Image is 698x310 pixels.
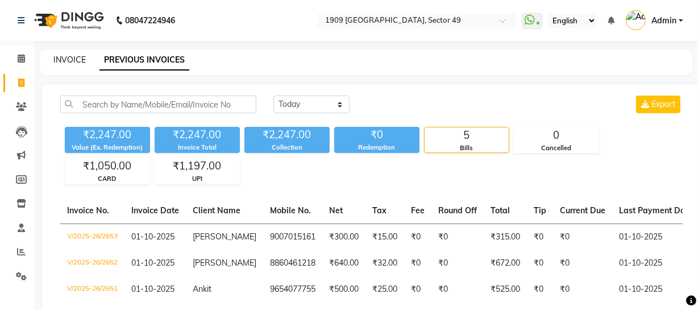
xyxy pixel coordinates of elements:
[155,174,239,184] div: UPI
[560,205,605,216] span: Current Due
[334,143,419,152] div: Redemption
[131,232,174,242] span: 01-10-2025
[527,224,553,250] td: ₹0
[29,5,107,36] img: logo
[131,205,179,216] span: Invoice Date
[60,224,124,250] td: V/2025-26/2653
[329,205,343,216] span: Net
[514,143,599,153] div: Cancelled
[484,276,527,303] td: ₹525.00
[553,276,612,303] td: ₹0
[651,99,675,109] span: Export
[527,250,553,276] td: ₹0
[193,258,256,268] span: [PERSON_NAME]
[65,127,150,143] div: ₹2,247.00
[67,205,109,216] span: Invoice No.
[155,127,240,143] div: ₹2,247.00
[425,127,509,143] div: 5
[65,174,149,184] div: CARD
[365,250,404,276] td: ₹32.00
[60,276,124,303] td: V/2025-26/2651
[365,224,404,250] td: ₹15.00
[365,276,404,303] td: ₹25.00
[263,224,322,250] td: 9007015161
[65,143,150,152] div: Value (Ex. Redemption)
[553,250,612,276] td: ₹0
[553,224,612,250] td: ₹0
[263,250,322,276] td: 8860461218
[484,224,527,250] td: ₹315.00
[322,224,365,250] td: ₹300.00
[534,205,546,216] span: Tip
[322,250,365,276] td: ₹640.00
[193,232,256,242] span: [PERSON_NAME]
[431,224,484,250] td: ₹0
[125,5,175,36] b: 08047224946
[527,276,553,303] td: ₹0
[514,127,599,143] div: 0
[334,127,419,143] div: ₹0
[619,205,693,216] span: Last Payment Date
[193,205,240,216] span: Client Name
[425,143,509,153] div: Bills
[491,205,510,216] span: Total
[155,143,240,152] div: Invoice Total
[636,96,680,113] button: Export
[263,276,322,303] td: 9654077755
[60,96,256,113] input: Search by Name/Mobile/Email/Invoice No
[431,250,484,276] td: ₹0
[411,205,425,216] span: Fee
[155,158,239,174] div: ₹1,197.00
[99,50,189,71] a: PREVIOUS INVOICES
[131,284,174,294] span: 01-10-2025
[322,276,365,303] td: ₹500.00
[404,250,431,276] td: ₹0
[372,205,387,216] span: Tax
[244,143,330,152] div: Collection
[244,127,330,143] div: ₹2,247.00
[431,276,484,303] td: ₹0
[484,250,527,276] td: ₹672.00
[60,250,124,276] td: V/2025-26/2652
[53,55,86,65] a: INVOICE
[270,205,311,216] span: Mobile No.
[438,205,477,216] span: Round Off
[65,158,149,174] div: ₹1,050.00
[651,15,676,27] span: Admin
[404,224,431,250] td: ₹0
[131,258,174,268] span: 01-10-2025
[193,284,211,294] span: Ankit
[626,10,646,30] img: Admin
[404,276,431,303] td: ₹0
